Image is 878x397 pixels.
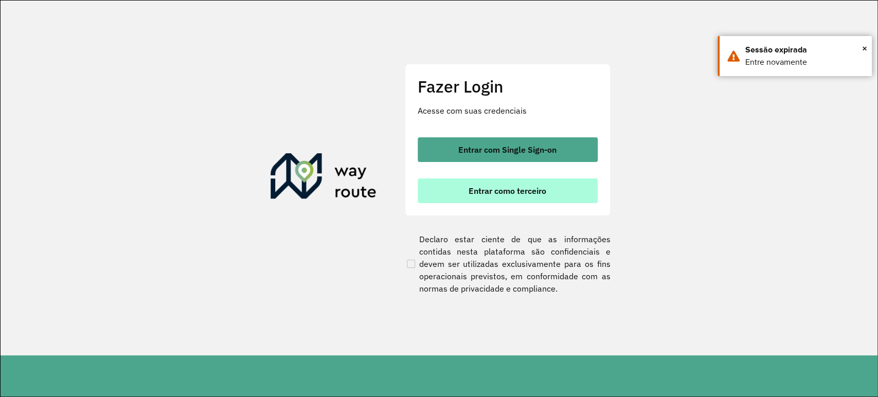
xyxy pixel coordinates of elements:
[418,137,598,162] button: button
[418,77,598,96] h2: Fazer Login
[745,56,864,68] div: Entre novamente
[745,44,864,56] div: Sessão expirada
[469,187,546,195] span: Entrar como terceiro
[458,146,557,154] span: Entrar com Single Sign-on
[271,153,377,203] img: Roteirizador AmbevTech
[862,41,867,56] span: ×
[862,41,867,56] button: Close
[418,178,598,203] button: button
[405,233,611,295] label: Declaro estar ciente de que as informações contidas nesta plataforma são confidenciais e devem se...
[418,104,598,117] p: Acesse com suas credenciais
